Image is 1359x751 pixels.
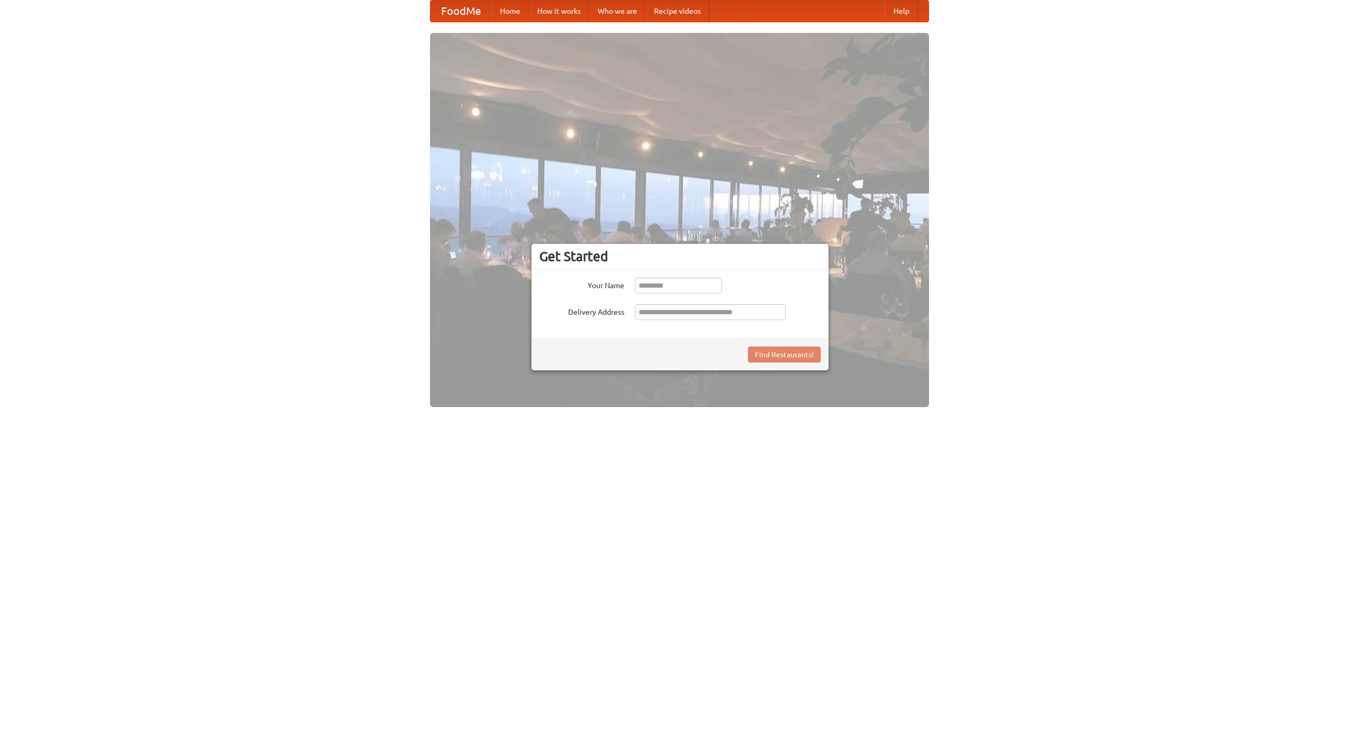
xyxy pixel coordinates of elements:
a: Recipe videos [646,1,709,22]
a: How it works [529,1,589,22]
a: Home [492,1,529,22]
a: FoodMe [431,1,492,22]
label: Delivery Address [539,304,624,317]
h3: Get Started [539,248,821,264]
a: Who we are [589,1,646,22]
label: Your Name [539,278,624,291]
a: Help [885,1,918,22]
button: Find Restaurants! [748,347,821,362]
